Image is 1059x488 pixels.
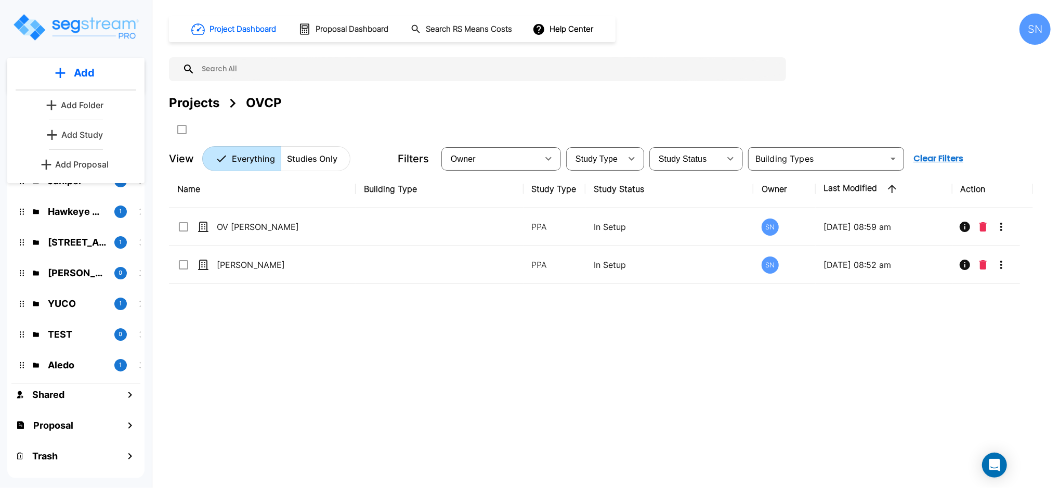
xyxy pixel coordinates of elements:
[886,151,900,166] button: Open
[659,155,707,163] span: Study Status
[975,254,991,275] button: Delete
[172,119,192,140] button: SelectAll
[982,453,1007,478] div: Open Intercom Messenger
[762,256,779,274] div: SN
[61,129,103,141] p: Add Study
[532,221,578,233] p: PPA
[232,152,275,165] p: Everything
[48,266,106,280] p: Signorelli
[585,170,753,208] th: Study Status
[356,170,524,208] th: Building Type
[651,144,720,173] div: Select
[991,216,1012,237] button: More-Options
[426,23,512,35] h1: Search RS Means Costs
[202,146,281,171] button: Everything
[443,144,538,173] div: Select
[398,151,429,166] p: Filters
[762,219,779,236] div: SN
[48,297,106,311] p: YUCO
[120,238,122,247] p: 1
[576,155,618,163] span: Study Type
[33,418,73,432] h1: Proposal
[169,170,356,208] th: Name
[316,23,388,35] h1: Proposal Dashboard
[119,330,123,339] p: 0
[753,170,816,208] th: Owner
[217,221,321,233] p: OV [PERSON_NAME]
[43,124,109,145] a: Add Study
[48,235,106,249] p: 138 Polecat Lane
[824,259,944,271] p: [DATE] 08:52 am
[568,144,621,173] div: Select
[169,151,194,166] p: View
[281,146,350,171] button: Studies Only
[217,259,321,271] p: [PERSON_NAME]
[169,94,219,112] div: Projects
[43,95,109,115] button: Add Folder
[48,358,106,372] p: Aledo
[202,146,350,171] div: Platform
[48,204,106,219] p: Hawkeye Medical LLC
[32,388,64,402] h1: Shared
[120,207,122,216] p: 1
[975,216,991,237] button: Delete
[12,12,139,42] img: Logo
[120,299,122,308] p: 1
[532,259,578,271] p: PPA
[952,170,1033,208] th: Action
[407,19,518,40] button: Search RS Means Costs
[7,58,145,88] button: Add
[32,449,58,463] h1: Trash
[74,65,95,81] p: Add
[48,327,106,341] p: TEST
[37,154,115,175] button: Add Proposal
[246,94,282,112] div: OVCP
[991,254,1012,275] button: More-Options
[294,18,394,40] button: Proposal Dashboard
[120,361,122,369] p: 1
[751,151,884,166] input: Building Types
[56,158,109,171] p: Add Proposal
[210,23,276,35] h1: Project Dashboard
[824,221,944,233] p: [DATE] 08:59 am
[955,216,975,237] button: Info
[955,254,975,275] button: Info
[451,155,476,163] span: Owner
[530,19,597,39] button: Help Center
[524,170,586,208] th: Study Type
[287,152,337,165] p: Studies Only
[61,99,103,111] p: Add Folder
[119,268,123,277] p: 0
[594,221,745,233] p: In Setup
[187,18,282,41] button: Project Dashboard
[1019,14,1051,45] div: SN
[195,57,781,81] input: Search All
[816,170,952,208] th: Last Modified
[594,259,745,271] p: In Setup
[909,148,968,169] button: Clear Filters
